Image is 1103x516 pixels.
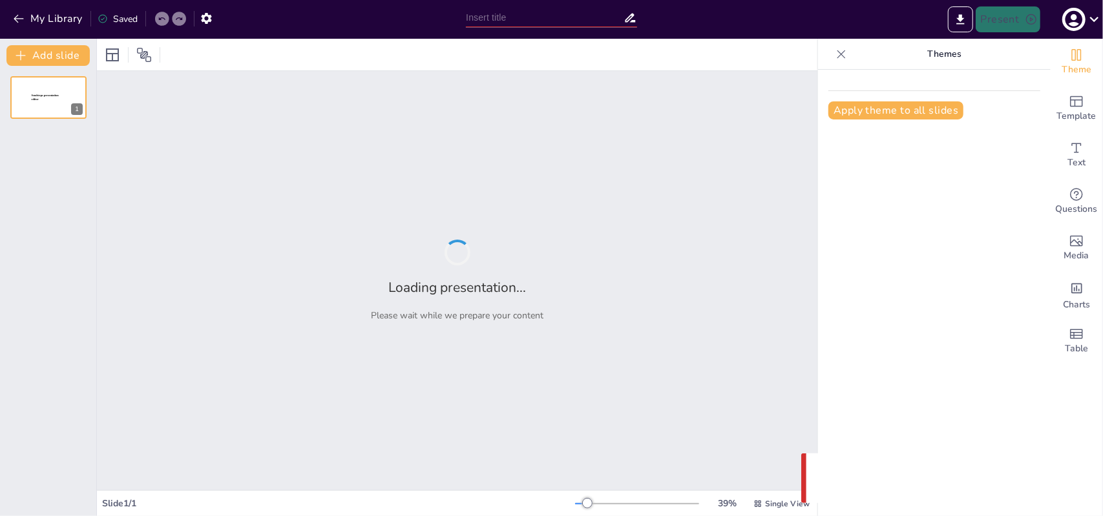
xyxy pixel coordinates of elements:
[136,47,152,63] span: Position
[371,309,543,322] p: Please wait while we prepare your content
[1051,318,1102,364] div: Add a table
[102,45,123,65] div: Layout
[843,471,1051,486] p: Something went wrong with the request.
[976,6,1040,32] button: Present
[1065,342,1088,356] span: Table
[466,8,624,27] input: Insert title
[852,39,1038,70] p: Themes
[71,103,83,115] div: 1
[1051,132,1102,178] div: Add text boxes
[32,94,59,101] span: Sendsteps presentation editor
[1067,156,1086,170] span: Text
[948,6,973,32] button: Export to PowerPoint
[1051,225,1102,271] div: Add images, graphics, shapes or video
[388,278,526,296] h2: Loading presentation...
[1051,178,1102,225] div: Get real-time input from your audience
[828,101,963,119] button: Apply theme to all slides
[98,13,138,25] div: Saved
[10,76,87,119] div: 1
[1057,109,1097,123] span: Template
[765,499,810,509] span: Single View
[10,8,88,29] button: My Library
[1064,249,1089,263] span: Media
[712,497,743,510] div: 39 %
[1062,63,1091,77] span: Theme
[102,497,575,510] div: Slide 1 / 1
[1063,298,1090,312] span: Charts
[1051,39,1102,85] div: Change the overall theme
[1056,202,1098,216] span: Questions
[1051,271,1102,318] div: Add charts and graphs
[6,45,90,66] button: Add slide
[1051,85,1102,132] div: Add ready made slides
